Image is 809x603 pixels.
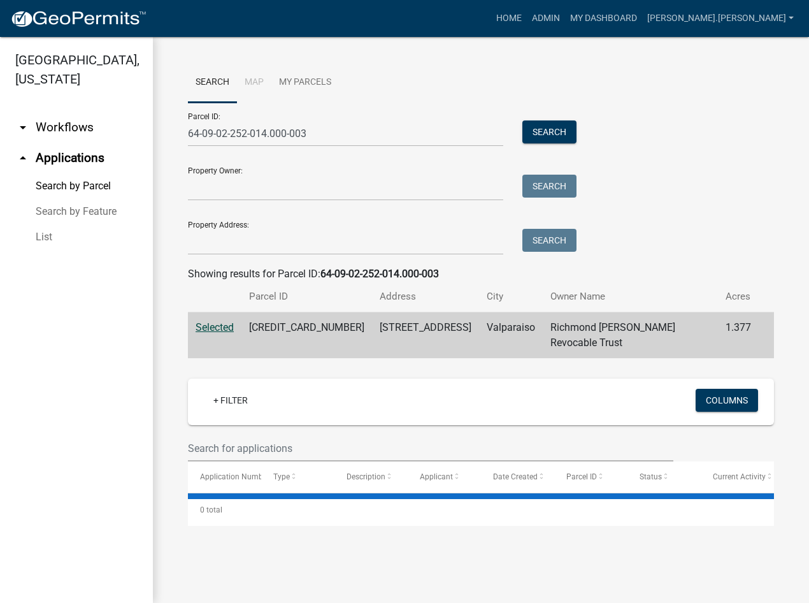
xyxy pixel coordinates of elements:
div: Showing results for Parcel ID: [188,266,774,282]
i: arrow_drop_down [15,120,31,135]
datatable-header-cell: Type [261,461,334,492]
span: Date Created [493,472,538,481]
span: Application Number [200,472,269,481]
button: Columns [696,389,758,412]
div: 0 total [188,494,774,526]
span: Type [273,472,290,481]
button: Search [522,175,576,198]
datatable-header-cell: Date Created [481,461,554,492]
th: Address [372,282,479,312]
th: Owner Name [543,282,718,312]
a: Search [188,62,237,103]
td: 1.377 [718,312,759,359]
datatable-header-cell: Status [627,461,701,492]
span: Applicant [420,472,453,481]
a: Home [491,6,527,31]
a: Admin [527,6,565,31]
th: City [479,282,543,312]
td: [STREET_ADDRESS] [372,312,479,359]
a: + Filter [203,389,258,412]
td: [CREDIT_CARD_NUMBER] [241,312,372,359]
th: Acres [718,282,759,312]
datatable-header-cell: Applicant [408,461,481,492]
datatable-header-cell: Current Activity [701,461,774,492]
datatable-header-cell: Description [334,461,408,492]
input: Search for applications [188,435,673,461]
datatable-header-cell: Application Number [188,461,261,492]
th: Parcel ID [241,282,372,312]
a: My Parcels [271,62,339,103]
datatable-header-cell: Parcel ID [554,461,627,492]
td: Valparaiso [479,312,543,359]
span: Description [347,472,385,481]
span: Parcel ID [566,472,597,481]
button: Search [522,229,576,252]
span: Current Activity [713,472,766,481]
a: My Dashboard [565,6,642,31]
a: [PERSON_NAME].[PERSON_NAME] [642,6,799,31]
span: Status [640,472,662,481]
button: Search [522,120,576,143]
a: Selected [196,321,234,333]
td: Richmond [PERSON_NAME] Revocable Trust [543,312,718,359]
strong: 64-09-02-252-014.000-003 [320,268,439,280]
i: arrow_drop_up [15,150,31,166]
